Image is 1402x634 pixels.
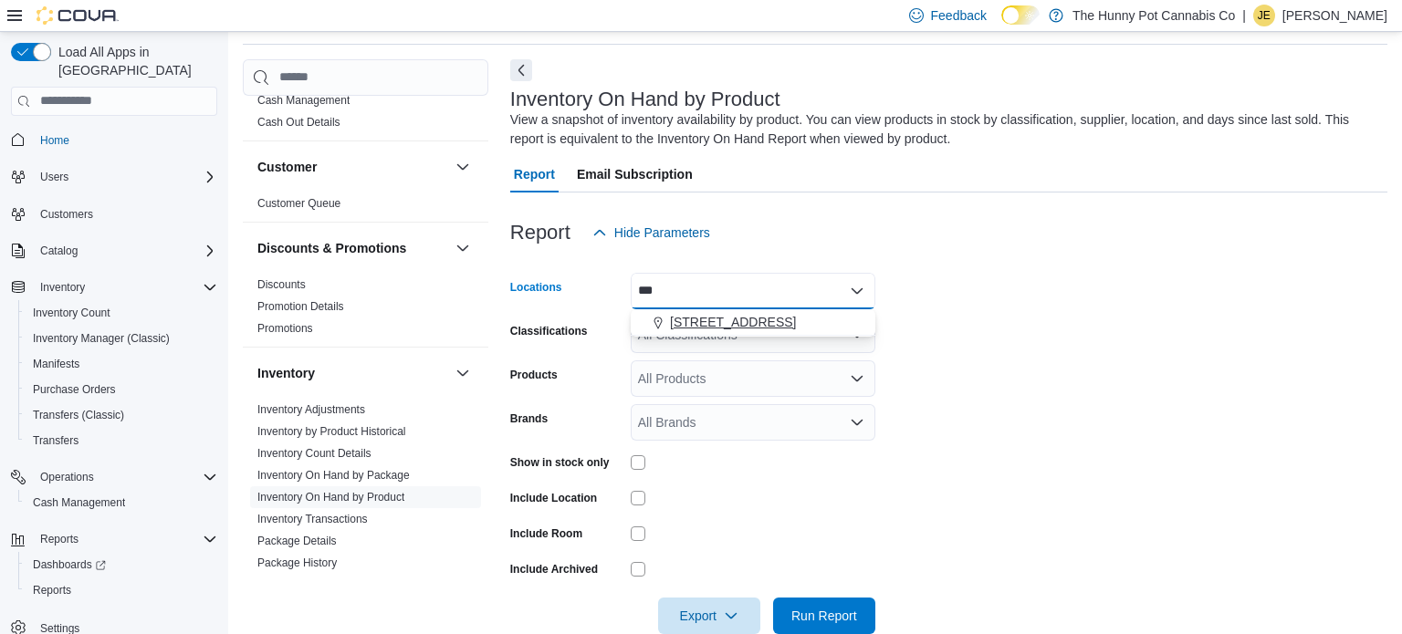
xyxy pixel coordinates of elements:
[4,526,225,552] button: Reports
[257,446,371,461] span: Inventory Count Details
[257,321,313,336] span: Promotions
[51,43,217,79] span: Load All Apps in [GEOGRAPHIC_DATA]
[257,93,350,108] span: Cash Management
[1001,5,1040,25] input: Dark Mode
[33,240,217,262] span: Catalog
[257,239,406,257] h3: Discounts & Promotions
[26,554,113,576] a: Dashboards
[26,579,78,601] a: Reports
[257,403,365,416] a: Inventory Adjustments
[257,239,448,257] button: Discounts & Promotions
[257,402,365,417] span: Inventory Adjustments
[510,88,780,110] h3: Inventory On Hand by Product
[40,244,78,258] span: Catalog
[257,513,368,525] a: Inventory Transactions
[257,425,406,438] a: Inventory by Product Historical
[40,170,68,184] span: Users
[33,276,217,298] span: Inventory
[1242,5,1246,26] p: |
[510,526,582,541] label: Include Room
[243,192,488,222] div: Customer
[631,309,875,336] div: Choose from the following options
[40,133,69,148] span: Home
[614,223,710,242] span: Hide Parameters
[850,371,864,386] button: Open list of options
[33,466,217,488] span: Operations
[510,59,532,81] button: Next
[1282,5,1387,26] p: [PERSON_NAME]
[26,492,217,514] span: Cash Management
[658,598,760,634] button: Export
[257,534,337,548] span: Package Details
[40,470,94,484] span: Operations
[33,528,217,550] span: Reports
[257,196,340,211] span: Customer Queue
[257,197,340,210] a: Customer Queue
[33,408,124,422] span: Transfers (Classic)
[1072,5,1235,26] p: The Hunny Pot Cannabis Co
[18,300,225,326] button: Inventory Count
[4,201,225,227] button: Customers
[257,115,340,130] span: Cash Out Details
[257,535,337,547] a: Package Details
[631,309,875,336] button: [STREET_ADDRESS]
[18,577,225,603] button: Reports
[18,326,225,351] button: Inventory Manager (Classic)
[510,368,558,382] label: Products
[1258,5,1271,26] span: JE
[26,404,217,426] span: Transfers (Classic)
[4,127,225,153] button: Home
[931,6,987,25] span: Feedback
[26,554,217,576] span: Dashboards
[243,274,488,347] div: Discounts & Promotions
[243,89,488,140] div: Cash Management
[510,222,570,244] h3: Report
[33,495,125,510] span: Cash Management
[257,116,340,129] a: Cash Out Details
[18,402,225,428] button: Transfers (Classic)
[257,512,368,526] span: Inventory Transactions
[257,469,410,482] a: Inventory On Hand by Package
[33,557,106,572] span: Dashboards
[26,379,123,400] a: Purchase Orders
[33,240,85,262] button: Catalog
[18,377,225,402] button: Purchase Orders
[510,562,598,577] label: Include Archived
[26,353,217,375] span: Manifests
[510,324,588,338] label: Classifications
[773,598,875,634] button: Run Report
[26,302,118,324] a: Inventory Count
[452,156,474,178] button: Customer
[33,306,110,320] span: Inventory Count
[33,129,217,151] span: Home
[514,156,555,192] span: Report
[26,430,86,452] a: Transfers
[257,447,371,460] a: Inventory Count Details
[257,278,306,291] a: Discounts
[33,466,101,488] button: Operations
[26,579,217,601] span: Reports
[33,203,217,225] span: Customers
[26,327,177,349] a: Inventory Manager (Classic)
[18,428,225,453] button: Transfers
[850,284,864,298] button: Close list of options
[257,364,448,382] button: Inventory
[257,158,317,176] h3: Customer
[850,415,864,430] button: Open list of options
[26,492,132,514] a: Cash Management
[510,455,610,470] label: Show in stock only
[40,207,93,222] span: Customers
[18,490,225,515] button: Cash Management
[33,382,116,397] span: Purchase Orders
[1001,25,1002,26] span: Dark Mode
[33,203,100,225] a: Customers
[33,166,76,188] button: Users
[26,404,131,426] a: Transfers (Classic)
[4,238,225,264] button: Catalog
[257,158,448,176] button: Customer
[510,280,562,295] label: Locations
[510,491,597,505] label: Include Location
[4,275,225,300] button: Inventory
[40,532,78,546] span: Reports
[585,214,717,251] button: Hide Parameters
